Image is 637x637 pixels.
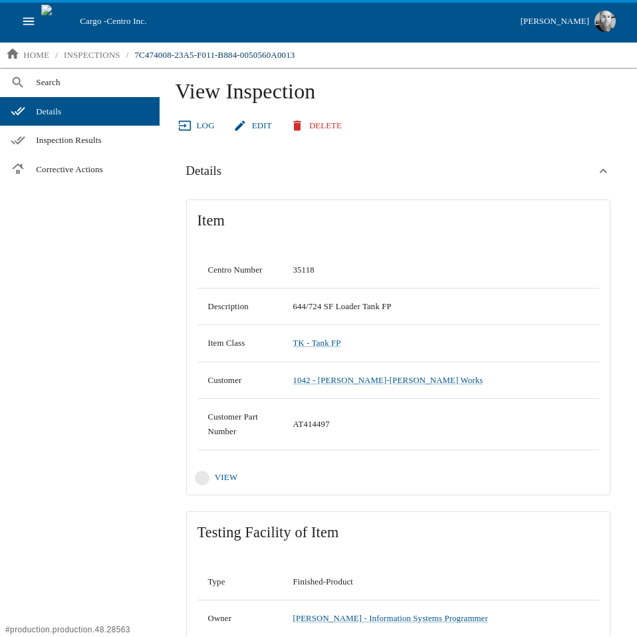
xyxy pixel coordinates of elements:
[74,15,515,28] div: Cargo -
[293,338,340,348] a: TK - Tank FP
[59,45,126,66] a: inspections
[197,523,600,543] span: Testing Facility of Item
[129,45,300,66] a: 7C474008-23A5-F011-B884-0050560A0013
[293,376,483,385] a: 1042 - [PERSON_NAME]-[PERSON_NAME] Works
[36,76,148,89] span: Search
[16,9,41,34] button: open drawer
[36,163,148,176] span: Corrective Actions
[55,49,58,62] li: /
[192,466,243,489] a: view
[197,325,283,362] td: Item Class
[186,161,222,181] span: Details
[293,614,487,623] a: [PERSON_NAME] - Information Systems Programmer
[521,14,589,29] div: [PERSON_NAME]
[197,289,283,325] td: Description
[176,148,622,194] div: Details
[282,564,599,600] td: Finished-Product
[176,114,220,138] a: Log
[197,564,283,600] td: Type
[23,49,49,62] p: home
[282,252,599,289] td: 35118
[64,49,120,62] p: inspections
[197,398,283,450] td: Customer Part Number
[282,289,599,325] td: 644/724 SF Loader Tank FP
[36,134,148,147] span: Inspection Results
[106,16,146,26] span: Centro Inc.
[594,11,616,32] img: Profile image
[197,362,283,398] td: Customer
[176,78,622,114] h1: View Inspection
[197,252,283,289] td: Centro Number
[41,5,74,38] img: cargo logo
[126,49,129,62] li: /
[36,105,148,118] span: Details
[197,600,283,637] td: Owner
[231,114,277,138] a: Edit
[134,49,295,62] p: 7C474008-23A5-F011-B884-0050560A0013
[288,114,347,138] button: Delete
[515,7,621,36] button: [PERSON_NAME]
[197,211,600,231] span: Item
[282,398,599,450] td: AT414497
